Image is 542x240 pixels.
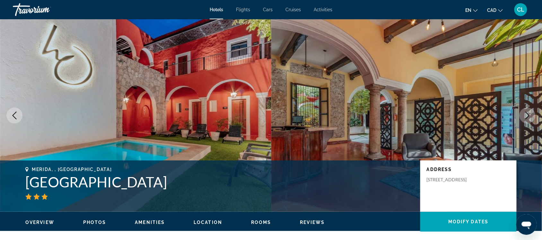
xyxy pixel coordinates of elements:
a: Cars [263,7,273,12]
span: Rooms [251,220,271,225]
span: CL [517,6,525,13]
button: Change language [466,5,478,15]
span: Overview [25,220,54,225]
a: Travorium [13,1,77,18]
button: Reviews [300,219,325,225]
span: Reviews [300,220,325,225]
span: en [466,8,472,13]
h1: [GEOGRAPHIC_DATA] [25,174,414,190]
a: Cruises [285,7,301,12]
p: Address [427,167,510,172]
button: Next image [520,107,536,124]
a: Flights [236,7,250,12]
button: Overview [25,219,54,225]
span: Photos [83,220,106,225]
span: Modify Dates [448,219,488,224]
iframe: Bouton de lancement de la fenêtre de messagerie [516,214,537,235]
a: Hotels [210,7,223,12]
button: Change currency [487,5,503,15]
button: Rooms [251,219,271,225]
button: Amenities [135,219,165,225]
span: Location [194,220,222,225]
span: CAD [487,8,497,13]
p: [STREET_ADDRESS] [427,177,478,183]
button: Modify Dates [420,212,517,232]
button: Photos [83,219,106,225]
button: Location [194,219,222,225]
a: Activities [314,7,332,12]
span: Merida, , [GEOGRAPHIC_DATA] [32,167,112,172]
span: Amenities [135,220,165,225]
button: User Menu [512,3,529,16]
button: Previous image [6,107,22,124]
